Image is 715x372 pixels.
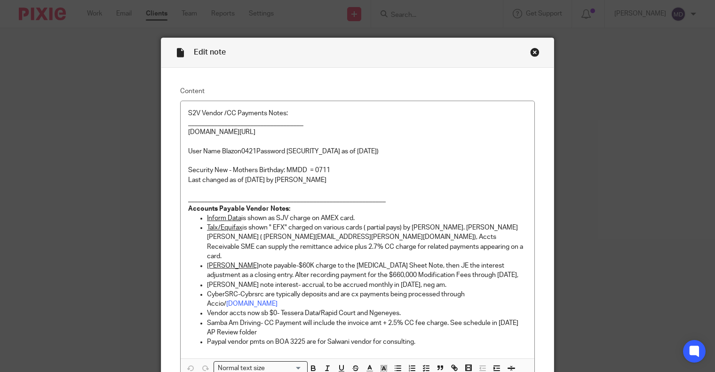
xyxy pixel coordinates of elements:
[207,214,527,223] p: is shown as SJV charge on AMEX card.
[207,261,527,280] p: note payable-$60K charge to the [MEDICAL_DATA] Sheet Note, then JE the interest adjustment as a c...
[188,175,527,185] p: Last changed as of [DATE] by [PERSON_NAME]
[207,337,527,347] p: Paypal vendor pmts on BOA 3225 are for Salwani vendor for consulting.
[226,301,278,307] a: [DOMAIN_NAME]
[207,262,259,269] u: [PERSON_NAME]
[207,309,527,318] p: Vendor accts now sb $0- Tessera Data/Rapid Court and Ngeneyes.
[188,206,290,212] strong: Accounts Payable Vendor Notes:
[530,47,540,57] div: Close this dialog window
[188,156,527,175] p: Security New - Mothers Birthday: MMDD = 0711​
[188,127,527,156] p: [DOMAIN_NAME][URL] User Name Blazon0421 Password [SECURITY_DATA] as of [DATE])
[207,318,527,338] p: Samba Am Driving- CC Payment will include the invoice amt + 2.5% CC fee charge. See schedule in [...
[207,280,527,290] p: [PERSON_NAME] note interest- accrual, to be accrued monthly in [DATE], neg am.
[207,223,527,261] p: is shown " EFX" charged on various cards ( partial pays) by [PERSON_NAME]. [PERSON_NAME] [PERSON_...
[188,118,527,127] p: ___________________________________
[180,87,535,96] label: Content
[207,290,527,309] p: CyberSRC-Cybrsrc are typically deposits and are cx payments being processed through Accio/
[188,185,527,204] p: ____________________________________________________________
[194,48,226,56] span: Edit note
[207,215,241,222] u: Inform Data
[207,224,242,231] u: Talx/Equifax
[188,109,527,118] p: S2V Vendor /CC Payments Notes:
